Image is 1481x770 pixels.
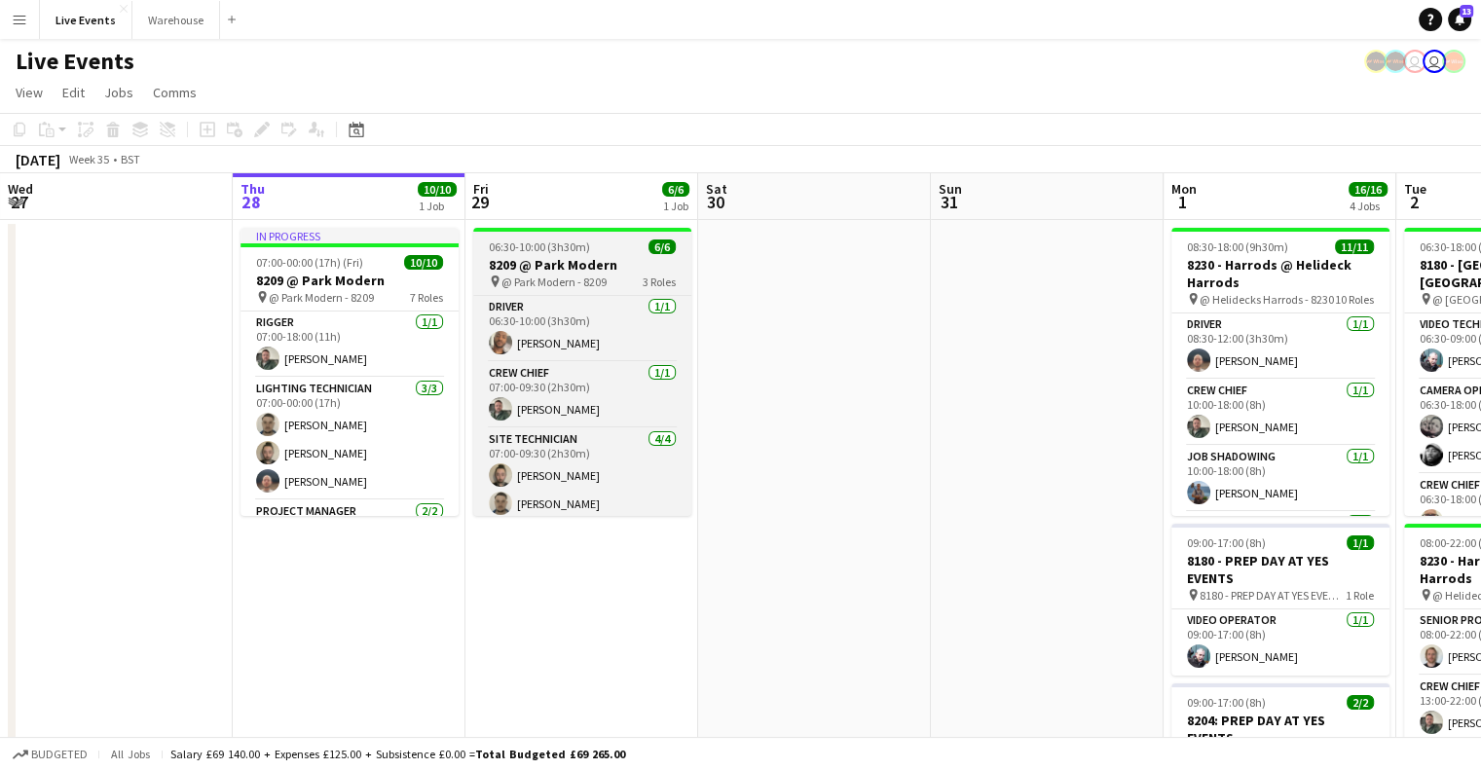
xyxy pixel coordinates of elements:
[241,228,459,243] div: In progress
[1346,588,1374,603] span: 1 Role
[419,199,456,213] div: 1 Job
[1350,199,1387,213] div: 4 Jobs
[1187,695,1266,710] span: 09:00-17:00 (8h)
[936,191,962,213] span: 31
[1401,191,1426,213] span: 2
[1171,552,1389,587] h3: 8180 - PREP DAY AT YES EVENTS
[55,80,93,105] a: Edit
[269,290,374,305] span: @ Park Modern - 8209
[410,290,443,305] span: 7 Roles
[104,84,133,101] span: Jobs
[1349,182,1388,197] span: 16/16
[1347,535,1374,550] span: 1/1
[145,80,204,105] a: Comms
[1335,292,1374,307] span: 10 Roles
[1171,180,1197,198] span: Mon
[489,239,590,254] span: 06:30-10:00 (3h30m)
[132,1,220,39] button: Warehouse
[1171,524,1389,676] app-job-card: 09:00-17:00 (8h)1/18180 - PREP DAY AT YES EVENTS 8180 - PREP DAY AT YES EVENTS1 RoleVideo Operato...
[1171,512,1389,606] app-card-role: Lighting Technician2/2
[1187,239,1288,254] span: 08:30-18:00 (9h30m)
[418,182,457,197] span: 10/10
[241,500,459,595] app-card-role: Project Manager2/2
[241,378,459,500] app-card-role: Lighting Technician3/307:00-00:00 (17h)[PERSON_NAME][PERSON_NAME][PERSON_NAME]
[121,152,140,166] div: BST
[1171,609,1389,676] app-card-role: Video Operator1/109:00-17:00 (8h)[PERSON_NAME]
[16,150,60,169] div: [DATE]
[663,199,688,213] div: 1 Job
[1404,180,1426,198] span: Tue
[473,256,691,274] h3: 8209 @ Park Modern
[1168,191,1197,213] span: 1
[1171,228,1389,516] app-job-card: 08:30-18:00 (9h30m)11/118230 - Harrods @ Helideck Harrods @ Helidecks Harrods - 823010 RolesDrive...
[662,182,689,197] span: 6/6
[1347,695,1374,710] span: 2/2
[241,228,459,516] app-job-card: In progress07:00-00:00 (17h) (Fri)10/108209 @ Park Modern @ Park Modern - 82097 RolesRigger1/107:...
[96,80,141,105] a: Jobs
[648,239,676,254] span: 6/6
[256,255,363,270] span: 07:00-00:00 (17h) (Fri)
[8,180,33,198] span: Wed
[473,362,691,428] app-card-role: Crew Chief1/107:00-09:30 (2h30m)[PERSON_NAME]
[1423,50,1446,73] app-user-avatar: Technical Department
[1171,712,1389,747] h3: 8204: PREP DAY AT YES EVENTS
[470,191,489,213] span: 29
[153,84,197,101] span: Comms
[939,180,962,198] span: Sun
[8,80,51,105] a: View
[62,84,85,101] span: Edit
[1187,535,1266,550] span: 09:00-17:00 (8h)
[1171,313,1389,380] app-card-role: Driver1/108:30-12:00 (3h30m)[PERSON_NAME]
[473,296,691,362] app-card-role: Driver1/106:30-10:00 (3h30m)[PERSON_NAME]
[31,748,88,761] span: Budgeted
[473,428,691,579] app-card-role: Site Technician4/407:00-09:30 (2h30m)[PERSON_NAME][PERSON_NAME]
[1448,8,1471,31] a: 13
[241,312,459,378] app-card-role: Rigger1/107:00-18:00 (11h)[PERSON_NAME]
[16,84,43,101] span: View
[1171,256,1389,291] h3: 8230 - Harrods @ Helideck Harrods
[241,272,459,289] h3: 8209 @ Park Modern
[703,191,727,213] span: 30
[1442,50,1465,73] app-user-avatar: Alex Gill
[238,191,265,213] span: 28
[1171,446,1389,512] app-card-role: Job Shadowing1/110:00-18:00 (8h)[PERSON_NAME]
[64,152,113,166] span: Week 35
[473,180,489,198] span: Fri
[1171,380,1389,446] app-card-role: Crew Chief1/110:00-18:00 (8h)[PERSON_NAME]
[473,228,691,516] app-job-card: 06:30-10:00 (3h30m)6/68209 @ Park Modern @ Park Modern - 82093 RolesDriver1/106:30-10:00 (3h30m)[...
[404,255,443,270] span: 10/10
[1460,5,1473,18] span: 13
[40,1,132,39] button: Live Events
[241,180,265,198] span: Thu
[643,275,676,289] span: 3 Roles
[1364,50,1388,73] app-user-avatar: Production Managers
[10,744,91,765] button: Budgeted
[1384,50,1407,73] app-user-avatar: Production Managers
[501,275,607,289] span: @ Park Modern - 8209
[1335,239,1374,254] span: 11/11
[107,747,154,761] span: All jobs
[16,47,134,76] h1: Live Events
[1403,50,1426,73] app-user-avatar: Ollie Rolfe
[706,180,727,198] span: Sat
[1200,292,1334,307] span: @ Helidecks Harrods - 8230
[5,191,33,213] span: 27
[170,747,625,761] div: Salary £69 140.00 + Expenses £125.00 + Subsistence £0.00 =
[475,747,625,761] span: Total Budgeted £69 265.00
[1200,588,1346,603] span: 8180 - PREP DAY AT YES EVENTS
